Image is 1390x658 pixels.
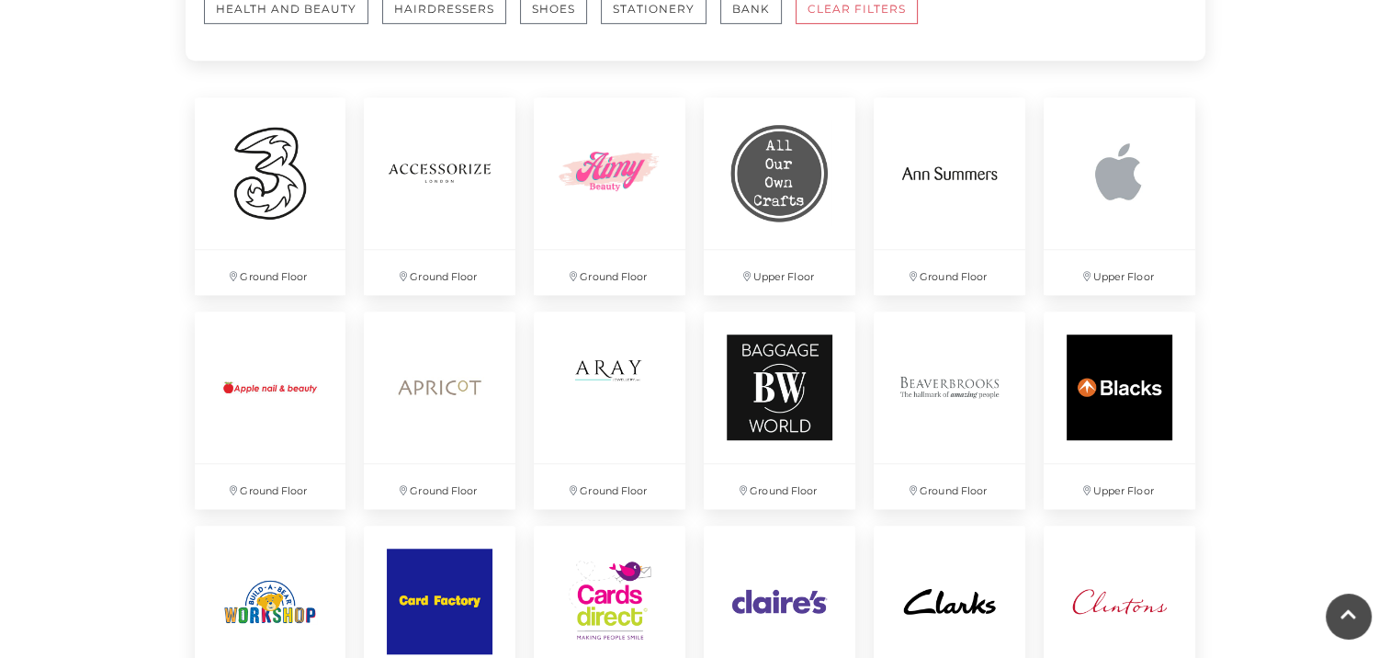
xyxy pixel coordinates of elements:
p: Ground Floor [364,464,515,509]
a: Ground Floor [186,302,356,518]
p: Upper Floor [704,250,855,295]
a: Upper Floor [1034,302,1204,518]
p: Ground Floor [874,250,1025,295]
a: Ground Floor [865,302,1034,518]
p: Ground Floor [534,250,685,295]
a: Ground Floor [525,302,695,518]
p: Ground Floor [704,464,855,509]
a: Ground Floor [186,88,356,304]
p: Ground Floor [364,250,515,295]
p: Upper Floor [1044,464,1195,509]
a: Upper Floor [1034,88,1204,304]
p: Ground Floor [534,464,685,509]
a: Ground Floor [525,88,695,304]
p: Upper Floor [1044,250,1195,295]
a: Upper Floor [695,88,865,304]
a: Ground Floor [355,88,525,304]
a: Ground Floor [865,88,1034,304]
p: Ground Floor [195,250,346,295]
a: Ground Floor [695,302,865,518]
a: Ground Floor [355,302,525,518]
p: Ground Floor [874,464,1025,509]
p: Ground Floor [195,464,346,509]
